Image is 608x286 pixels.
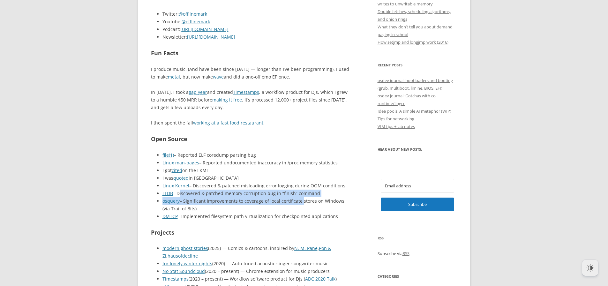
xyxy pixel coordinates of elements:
li: (2025) — Comics & cartoons, inspired by , , [162,245,350,260]
li: (2020 – present) — Workflow software product for DJs ( ) [162,275,350,283]
li: I got on the LKML [162,167,350,174]
a: [URL][DOMAIN_NAME] [187,34,235,40]
h3: Hear about new posts: [378,146,457,153]
li: Newsletter: [162,33,350,41]
a: for lonely winter nights [162,260,212,267]
a: Linux man-pages [162,160,199,166]
a: VIM tips + lab notes [378,124,415,129]
input: Email address [381,179,454,193]
li: – Reported ELF coredump parsing bug [162,151,350,159]
a: quoted [173,175,189,181]
li: – Discovered & patched misleading error logging during OOM conditions [162,182,350,190]
a: wave [213,74,224,80]
a: Double fetches, scheduling algorithms, and onion rings [378,9,451,22]
a: Timestamps [233,89,259,95]
a: DMTCP [162,213,178,219]
a: @offlinemark [182,19,210,25]
p: I then spent the fall . [151,119,350,127]
a: Tips for networking [378,116,414,122]
a: metal [168,74,180,80]
li: (2020 – present) — Chrome extension for music producers [162,267,350,275]
h2: Projects [151,228,350,237]
a: @offlinemark [179,11,207,17]
li: – Reported undocumented inaccuracy in /proc memory statistics [162,159,350,167]
a: N. M. Pane [294,245,318,251]
a: [URL][DOMAIN_NAME] [180,26,229,32]
a: working at a fast food restaurant [193,120,263,126]
a: How setjmp and longjmp work (2016) [378,39,448,45]
h3: Recent Posts [378,61,457,69]
a: Pon & Zi [162,245,331,259]
h2: Fun Facts [151,49,350,58]
p: I produce music. (And have been since [DATE] — longer than I’ve been programming). I used to make... [151,65,350,81]
h2: Open Source [151,134,350,144]
li: (2020) — Auto-tuned acoustic singer-songwriter music [162,260,350,267]
a: osquery [162,198,180,204]
a: What they don’t tell you about demand paging in school [378,24,453,37]
li: – Significant improvements to coverage of local certificate stores on Windows (via Trail of Bits) [162,197,350,213]
a: osdev journal: bootloaders and booting (grub, multiboot, limine, BIOS, EFI) [378,78,453,91]
li: – Implemented filesystem path virtualization for checkpointed applications [162,213,350,220]
a: ADC 2020 Talk [305,276,335,282]
li: I was in [GEOGRAPHIC_DATA] [162,174,350,182]
a: No Stat Soundcloud [162,268,205,274]
span: – Discovered & patched memory corruption bug in “finish” command [173,190,320,196]
a: modern ghost stories [162,245,208,251]
a: making it free [212,97,242,103]
a: file(1) [162,152,174,158]
a: cited [172,167,182,173]
p: In [DATE], I took a and created , a workflow product for DJs, which I grew to a humble $50 MRR be... [151,88,350,111]
button: Subscribe [381,198,454,211]
li: Podcast: [162,26,350,33]
a: gap year [189,89,207,95]
a: Timestamps [162,276,189,282]
p: Subscribe via [378,250,457,257]
li: Youtube: [162,18,350,26]
a: Idea pools: A simple AI metaphor (WIP) [378,108,451,114]
a: LLDB [162,190,173,196]
h3: Categories [378,273,457,280]
h3: RSS [378,234,457,242]
a: Linux Kernel [162,183,189,189]
li: Twitter: [162,10,350,18]
a: osdev journal: Gotchas with cc-runtime/libgcc [378,93,436,106]
a: RSS [402,251,409,256]
a: hausofdecline [168,253,198,259]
